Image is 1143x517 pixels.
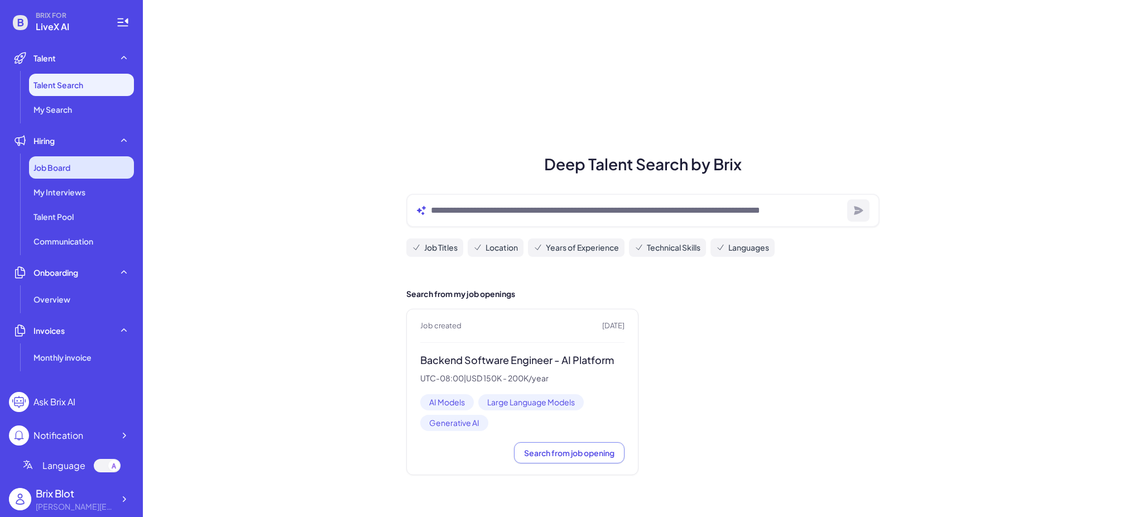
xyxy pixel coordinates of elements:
[33,186,85,198] span: My Interviews
[33,135,55,146] span: Hiring
[420,374,625,384] p: UTC-08:00 | USD 150K - 200K/year
[33,429,83,442] div: Notification
[647,242,700,253] span: Technical Skills
[36,501,114,513] div: blake@joinbrix.com
[33,79,83,90] span: Talent Search
[42,459,85,472] span: Language
[36,20,103,33] span: LiveX AI
[36,11,103,20] span: BRIX FOR
[33,395,75,409] div: Ask Brix AI
[9,488,31,510] img: user_logo.png
[420,320,462,332] span: Job created
[33,52,56,64] span: Talent
[393,152,893,176] h1: Deep Talent Search by Brix
[36,486,114,501] div: Brix Blot
[33,267,78,278] span: Onboarding
[406,288,880,300] h2: Search from my job openings
[602,320,625,332] span: [DATE]
[33,211,74,222] span: Talent Pool
[546,242,619,253] span: Years of Experience
[424,242,458,253] span: Job Titles
[728,242,769,253] span: Languages
[33,162,70,173] span: Job Board
[486,242,518,253] span: Location
[33,352,92,363] span: Monthly invoice
[33,294,70,305] span: Overview
[514,442,625,463] button: Search from job opening
[420,394,474,410] span: AI Models
[33,104,72,115] span: My Search
[33,325,65,336] span: Invoices
[420,415,488,431] span: Generative AI
[420,354,625,367] h3: Backend Software Engineer - AI Platform
[524,448,614,458] span: Search from job opening
[33,236,93,247] span: Communication
[478,394,584,410] span: Large Language Models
